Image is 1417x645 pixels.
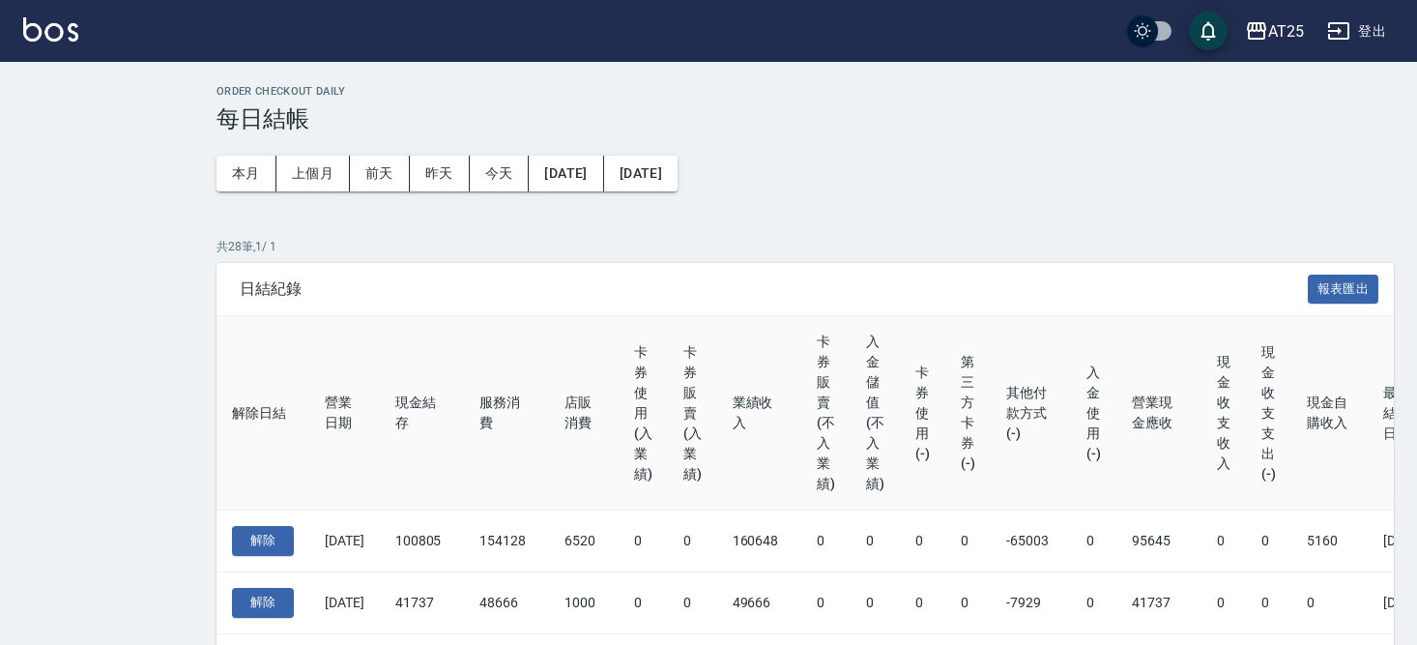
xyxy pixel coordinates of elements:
[470,156,530,191] button: 今天
[1291,316,1369,511] th: 現金自購收入
[1116,316,1201,511] th: 營業現金應收
[900,572,945,634] td: 0
[1201,572,1246,634] td: 0
[1071,316,1116,511] th: 入金使用(-)
[851,511,900,572] td: 0
[801,511,851,572] td: 0
[529,156,603,191] button: [DATE]
[217,156,276,191] button: 本月
[945,572,991,634] td: 0
[945,511,991,572] td: 0
[350,156,410,191] button: 前天
[1268,19,1304,44] div: AT25
[991,572,1072,634] td: -7929
[1308,279,1379,297] a: 報表匯出
[1116,511,1201,572] td: 95645
[309,316,380,511] th: 營業日期
[464,572,549,634] td: 48666
[668,572,717,634] td: 0
[232,526,294,556] button: 解除
[309,511,380,572] td: [DATE]
[991,511,1072,572] td: -65003
[668,511,717,572] td: 0
[991,316,1072,511] th: 其他付款方式(-)
[1237,12,1312,51] button: AT25
[900,511,945,572] td: 0
[1201,316,1246,511] th: 現金收支收入
[380,316,465,511] th: 現金結存
[380,572,465,634] td: 41737
[1291,511,1369,572] td: 5160
[945,316,991,511] th: 第三方卡券(-)
[1201,511,1246,572] td: 0
[1071,511,1116,572] td: 0
[549,511,619,572] td: 6520
[549,316,619,511] th: 店販消費
[1116,572,1201,634] td: 41737
[1319,14,1394,49] button: 登出
[1071,572,1116,634] td: 0
[276,156,350,191] button: 上個月
[1189,12,1228,50] button: save
[464,511,549,572] td: 154128
[464,316,549,511] th: 服務消費
[217,85,1394,98] h2: Order checkout daily
[1246,316,1291,511] th: 現金收支支出(-)
[1246,572,1291,634] td: 0
[851,572,900,634] td: 0
[801,316,851,511] th: 卡券販賣(不入業績)
[23,17,78,42] img: Logo
[309,572,380,634] td: [DATE]
[1291,572,1369,634] td: 0
[217,105,1394,132] h3: 每日結帳
[717,572,802,634] td: 49666
[380,511,465,572] td: 100805
[851,316,900,511] th: 入金儲值(不入業績)
[900,316,945,511] th: 卡券使用(-)
[232,588,294,618] button: 解除
[717,316,802,511] th: 業績收入
[619,316,668,511] th: 卡券使用(入業績)
[1308,275,1379,305] button: 報表匯出
[668,316,717,511] th: 卡券販賣(入業績)
[619,572,668,634] td: 0
[717,511,802,572] td: 160648
[240,279,1308,299] span: 日結紀錄
[217,316,309,511] th: 解除日結
[1246,511,1291,572] td: 0
[217,238,1394,255] p: 共 28 筆, 1 / 1
[549,572,619,634] td: 1000
[604,156,678,191] button: [DATE]
[410,156,470,191] button: 昨天
[619,511,668,572] td: 0
[801,572,851,634] td: 0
